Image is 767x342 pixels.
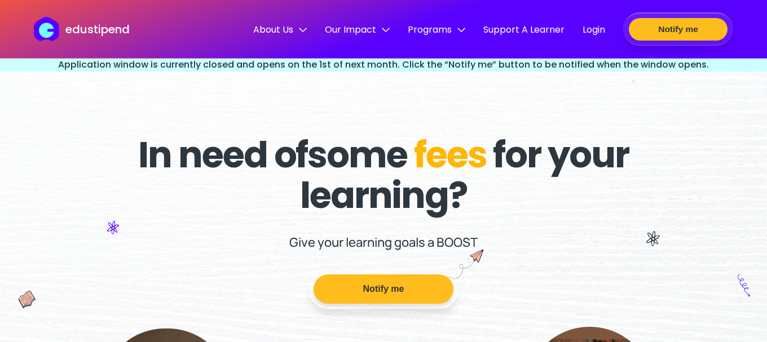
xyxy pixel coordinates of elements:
a: Login [583,23,605,38]
img: edustipend logo [34,17,64,41]
button: Notify me [314,274,453,304]
button: Notify me [629,18,728,41]
img: icon [738,274,750,296]
p: edustipend [65,21,130,38]
a: Support A Learner [483,23,565,38]
img: icon [107,221,119,234]
img: icon [19,291,36,308]
span: About Us [253,23,307,37]
a: edustipend logoedustipend [34,17,129,41]
span: Support A Learner [483,23,565,37]
img: down [299,26,307,34]
span: Login [583,23,605,37]
img: icon [646,231,660,246]
h1: In need of some for your learning? [134,135,634,216]
p: Give your learning goals a BOOST [289,234,478,251]
span: Programs [408,23,465,37]
span: fees [414,130,487,180]
img: down [457,26,465,34]
span: Our Impact [325,23,390,37]
img: boost icon [449,250,483,279]
img: down [382,26,390,34]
